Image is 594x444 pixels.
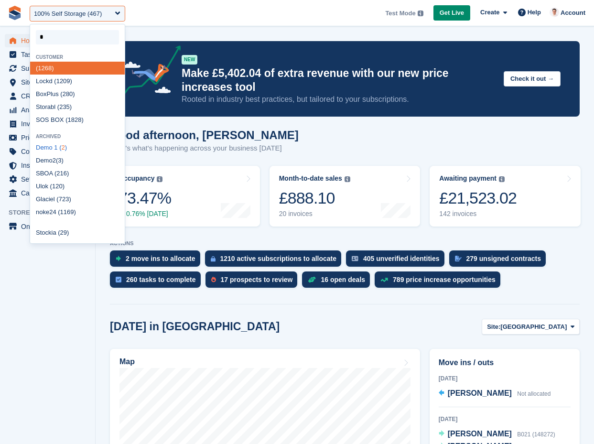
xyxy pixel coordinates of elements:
h2: Move ins / outs [439,357,571,368]
img: deal-1b604bf984904fb50ccaf53a9ad4b4a5d6e5aea283cecdc64d6e3604feb123c2.svg [308,276,316,283]
div: Demo (3) [30,154,125,167]
a: Awaiting payment £21,523.02 142 invoices [430,166,581,227]
div: [DATE] [439,415,571,423]
span: B021 (148272) [517,431,555,438]
div: Occupancy [119,174,154,183]
div: 789 price increase opportunities [393,276,496,283]
div: 1210 active subscriptions to allocate [220,255,337,262]
img: active_subscription_to_allocate_icon-d502201f5373d7db506a760aba3b589e785aa758c864c3986d89f69b8ff3... [211,256,216,262]
span: 2 [49,208,53,216]
div: Customer [30,54,125,60]
div: [DATE] [439,374,571,383]
a: Month-to-date sales £888.10 20 invoices [270,166,421,227]
span: CRM [21,89,78,103]
a: menu [5,173,90,186]
div: Glaciel (7 3) [30,193,125,206]
img: move_ins_to_allocate_icon-fdf77a2bb77ea45bf5b3d319d69a93e2d87916cf1d5bf7949dd705db3b84f3ca.svg [116,256,121,261]
span: Settings [21,173,78,186]
img: verify_identity-adf6edd0f0f0b5bbfe63781bf79b02c33cf7c696d77639b501bdc392416b5a36.svg [352,256,358,261]
span: [PERSON_NAME] [448,389,512,397]
span: 2 [62,195,65,203]
span: Help [528,8,541,17]
span: Sites [21,76,78,89]
div: BoxPlus ( 80) [30,87,125,100]
img: price-adjustments-announcement-icon-8257ccfd72463d97f412b2fc003d46551f7dbcb40ab6d574587a9cd5c0d94... [114,45,181,100]
a: menu [5,117,90,130]
p: Make £5,402.04 of extra revenue with our new price increases tool [182,66,496,94]
a: 2 move ins to allocate [110,250,205,271]
a: 1210 active subscriptions to allocate [205,250,346,271]
div: Stockia ( 9) [30,227,125,239]
span: Site: [487,322,500,332]
span: Home [21,34,78,47]
div: 16 open deals [321,276,365,283]
h1: Good afternoon, [PERSON_NAME] [110,129,299,141]
button: Site: [GEOGRAPHIC_DATA] [482,319,580,335]
a: menu [5,76,90,89]
span: 2 [56,170,60,177]
div: noke 4 (1169) [30,206,125,219]
span: Insurance [21,159,78,172]
div: 0.76% [DATE] [119,210,171,218]
div: 73.47% [119,188,171,208]
img: task-75834270c22a3079a89374b754ae025e5fb1db73e45f91037f5363f120a921f8.svg [116,277,121,282]
a: menu [5,159,90,172]
a: menu [5,89,90,103]
span: 2 [60,229,64,236]
a: menu [5,34,90,47]
span: 2 [61,144,65,151]
a: Occupancy 73.47% 0.76% [DATE] [109,166,260,227]
img: price_increase_opportunities-93ffe204e8149a01c8c9dc8f82e8f89637d9d84a8eef4429ea346261dce0b2c0.svg [380,278,388,282]
div: (1 68) [30,62,125,75]
div: 260 tasks to complete [126,276,196,283]
a: 789 price increase opportunities [375,271,505,292]
img: prospect-51fa495bee0391a8d652442698ab0144808aea92771e9ea1ae160a38d050c398.svg [211,277,216,282]
span: Create [480,8,499,17]
span: Invoices [21,117,78,130]
div: Archived [30,134,125,139]
div: £888.10 [279,188,350,208]
h2: [DATE] in [GEOGRAPHIC_DATA] [110,320,280,333]
span: 2 [59,103,63,110]
span: Subscriptions [21,62,78,75]
span: Capital [21,186,78,200]
span: Coupons [21,145,78,158]
span: Analytics [21,103,78,117]
div: Ulok (1 0) [30,180,125,193]
span: Tasks [21,48,78,61]
p: Rooted in industry best practices, but tailored to your subscriptions. [182,94,496,105]
img: contract_signature_icon-13c848040528278c33f63329250d36e43548de30e8caae1d1a13099fd9432cc5.svg [455,256,462,261]
div: £21,523.02 [439,188,517,208]
span: Pricing [21,131,78,144]
span: Test Mode [385,9,415,18]
a: menu [5,186,90,200]
img: icon-info-grey-7440780725fd019a000dd9b08b2336e03edf1995a4989e88bcd33f0948082b44.svg [345,176,350,182]
div: Lockd (1 09) [30,75,125,87]
a: [PERSON_NAME] B021 (148272) [439,428,555,441]
span: [PERSON_NAME] [448,430,512,438]
div: Month-to-date sales [279,174,342,183]
span: 2 [53,157,56,164]
img: icon-info-grey-7440780725fd019a000dd9b08b2336e03edf1995a4989e88bcd33f0948082b44.svg [499,176,505,182]
span: 2 [60,77,63,85]
div: NEW [182,55,197,65]
span: [GEOGRAPHIC_DATA] [500,322,567,332]
a: 16 open deals [302,271,375,292]
div: 142 invoices [439,210,517,218]
a: menu [5,145,90,158]
img: icon-info-grey-7440780725fd019a000dd9b08b2336e03edf1995a4989e88bcd33f0948082b44.svg [418,11,423,16]
span: Not allocated [517,390,551,397]
a: menu [5,62,90,75]
a: menu [5,103,90,117]
div: 20 invoices [279,210,350,218]
div: 100% Self Storage (467) [34,9,102,19]
span: Get Live [440,8,464,18]
h2: Map [119,357,135,366]
div: 17 prospects to review [221,276,293,283]
a: 279 unsigned contracts [449,250,551,271]
span: Storefront [9,208,95,217]
div: 2 move ins to allocate [126,255,195,262]
a: menu [5,220,90,233]
img: Petr Hlavicka [550,8,559,17]
img: icon-info-grey-7440780725fd019a000dd9b08b2336e03edf1995a4989e88bcd33f0948082b44.svg [157,176,162,182]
